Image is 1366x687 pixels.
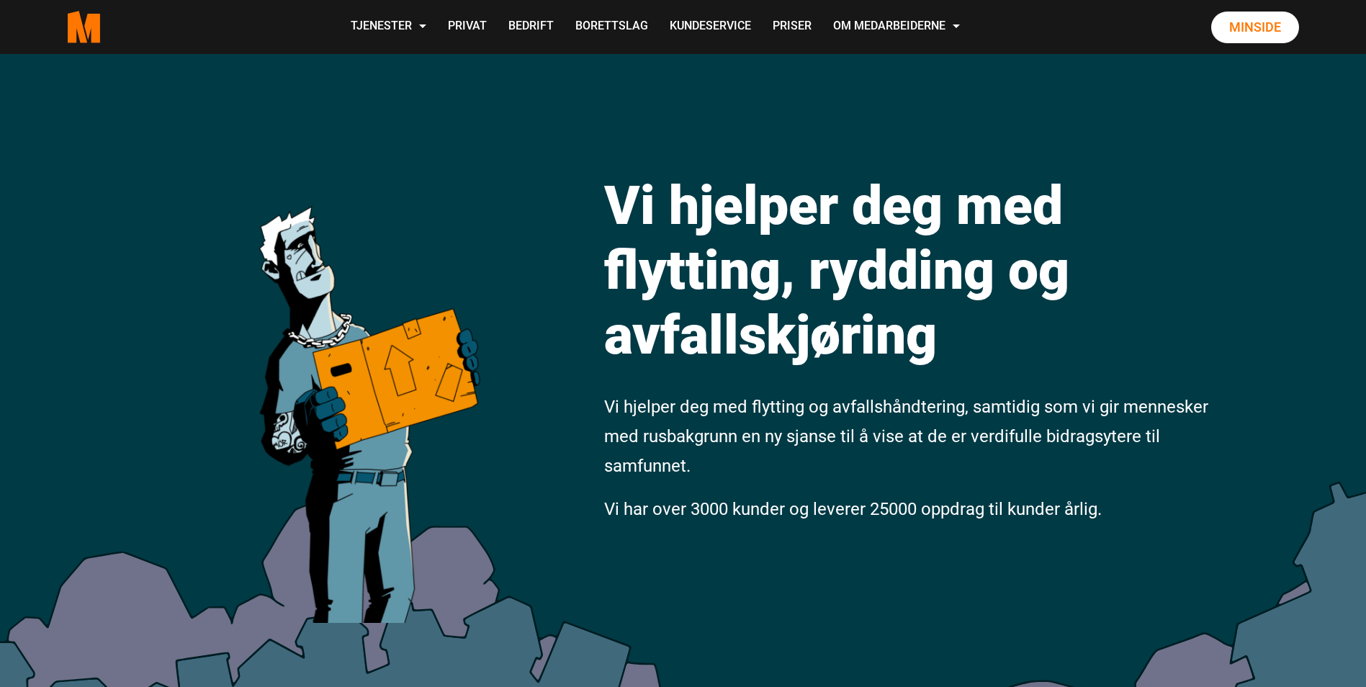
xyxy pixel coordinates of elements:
[437,1,498,53] a: Privat
[1211,12,1299,43] a: Minside
[244,140,493,623] img: medarbeiderne man icon optimized
[604,173,1213,367] h1: Vi hjelper deg med flytting, rydding og avfallskjøring
[340,1,437,53] a: Tjenester
[604,397,1208,476] span: Vi hjelper deg med flytting og avfallshåndtering, samtidig som vi gir mennesker med rusbakgrunn e...
[659,1,762,53] a: Kundeservice
[498,1,565,53] a: Bedrift
[822,1,971,53] a: Om Medarbeiderne
[604,499,1102,519] span: Vi har over 3000 kunder og leverer 25000 oppdrag til kunder årlig.
[565,1,659,53] a: Borettslag
[762,1,822,53] a: Priser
